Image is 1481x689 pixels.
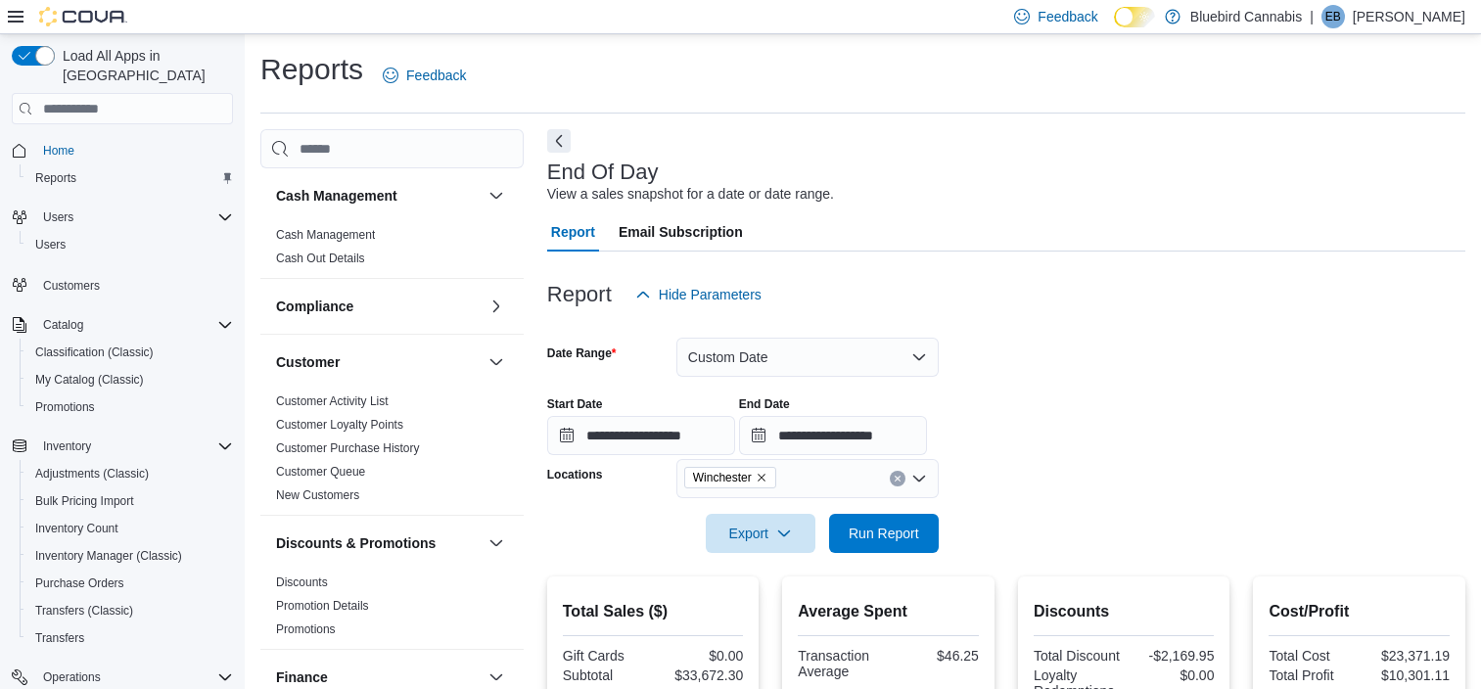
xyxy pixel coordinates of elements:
[563,600,744,623] h2: Total Sales ($)
[20,164,241,192] button: Reports
[1038,7,1097,26] span: Feedback
[551,212,595,252] span: Report
[1310,5,1314,28] p: |
[1269,648,1355,664] div: Total Cost
[27,626,233,650] span: Transfers
[27,368,152,391] a: My Catalog (Classic)
[260,223,524,278] div: Cash Management
[1114,7,1155,27] input: Dark Mode
[20,393,241,421] button: Promotions
[1269,600,1450,623] h2: Cost/Profit
[20,231,241,258] button: Users
[485,184,508,207] button: Cash Management
[657,667,743,683] div: $33,672.30
[1269,667,1355,683] div: Total Profit
[35,139,82,162] a: Home
[276,352,340,372] h3: Customer
[276,394,389,408] a: Customer Activity List
[890,471,905,486] button: Clear input
[276,574,328,590] span: Discounts
[1114,27,1115,28] span: Dark Mode
[27,517,233,540] span: Inventory Count
[39,7,127,26] img: Cova
[829,514,939,553] button: Run Report
[547,129,571,153] button: Next
[798,648,884,679] div: Transaction Average
[260,571,524,649] div: Discounts & Promotions
[547,416,735,455] input: Press the down key to open a popover containing a calendar.
[27,599,141,622] a: Transfers (Classic)
[375,56,474,95] a: Feedback
[547,161,659,184] h3: End Of Day
[276,464,365,480] span: Customer Queue
[35,575,124,591] span: Purchase Orders
[1034,648,1120,664] div: Total Discount
[43,143,74,159] span: Home
[35,493,134,509] span: Bulk Pricing Import
[20,339,241,366] button: Classification (Classic)
[276,599,369,613] a: Promotion Details
[485,350,508,374] button: Customer
[35,435,99,458] button: Inventory
[27,233,233,256] span: Users
[27,166,84,190] a: Reports
[260,390,524,515] div: Customer
[27,462,233,485] span: Adjustments (Classic)
[35,206,233,229] span: Users
[20,460,241,487] button: Adjustments (Classic)
[1321,5,1345,28] div: Emily Baker
[706,514,815,553] button: Export
[27,166,233,190] span: Reports
[20,487,241,515] button: Bulk Pricing Import
[35,272,233,297] span: Customers
[627,275,769,314] button: Hide Parameters
[276,440,420,456] span: Customer Purchase History
[717,514,804,553] span: Export
[27,395,233,419] span: Promotions
[27,517,126,540] a: Inventory Count
[893,648,979,664] div: $46.25
[20,542,241,570] button: Inventory Manager (Classic)
[1190,5,1302,28] p: Bluebird Cannabis
[406,66,466,85] span: Feedback
[619,212,743,252] span: Email Subscription
[276,228,375,242] a: Cash Management
[35,666,233,689] span: Operations
[27,462,157,485] a: Adjustments (Classic)
[35,521,118,536] span: Inventory Count
[4,204,241,231] button: Users
[27,489,142,513] a: Bulk Pricing Import
[260,50,363,89] h1: Reports
[276,227,375,243] span: Cash Management
[4,311,241,339] button: Catalog
[35,548,182,564] span: Inventory Manager (Classic)
[43,669,101,685] span: Operations
[35,372,144,388] span: My Catalog (Classic)
[35,630,84,646] span: Transfers
[485,295,508,318] button: Compliance
[43,438,91,454] span: Inventory
[4,433,241,460] button: Inventory
[27,233,73,256] a: Users
[276,352,481,372] button: Customer
[547,345,617,361] label: Date Range
[20,624,241,652] button: Transfers
[1034,600,1215,623] h2: Discounts
[35,666,109,689] button: Operations
[693,468,752,487] span: Winchester
[27,341,233,364] span: Classification (Classic)
[739,416,927,455] input: Press the down key to open a popover containing a calendar.
[849,524,919,543] span: Run Report
[563,648,649,664] div: Gift Cards
[276,621,336,637] span: Promotions
[27,544,233,568] span: Inventory Manager (Classic)
[27,341,162,364] a: Classification (Classic)
[276,252,365,265] a: Cash Out Details
[1364,648,1450,664] div: $23,371.19
[276,418,403,432] a: Customer Loyalty Points
[43,278,100,294] span: Customers
[657,648,743,664] div: $0.00
[547,184,834,205] div: View a sales snapshot for a date or date range.
[276,533,481,553] button: Discounts & Promotions
[1353,5,1465,28] p: [PERSON_NAME]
